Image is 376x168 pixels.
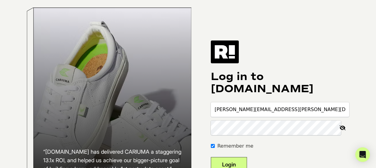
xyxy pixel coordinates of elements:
[355,147,370,162] div: Open Intercom Messenger
[211,71,349,95] h1: Log in to [DOMAIN_NAME]
[211,102,349,117] input: Email
[211,40,239,63] img: Retention.com
[217,142,253,150] label: Remember me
